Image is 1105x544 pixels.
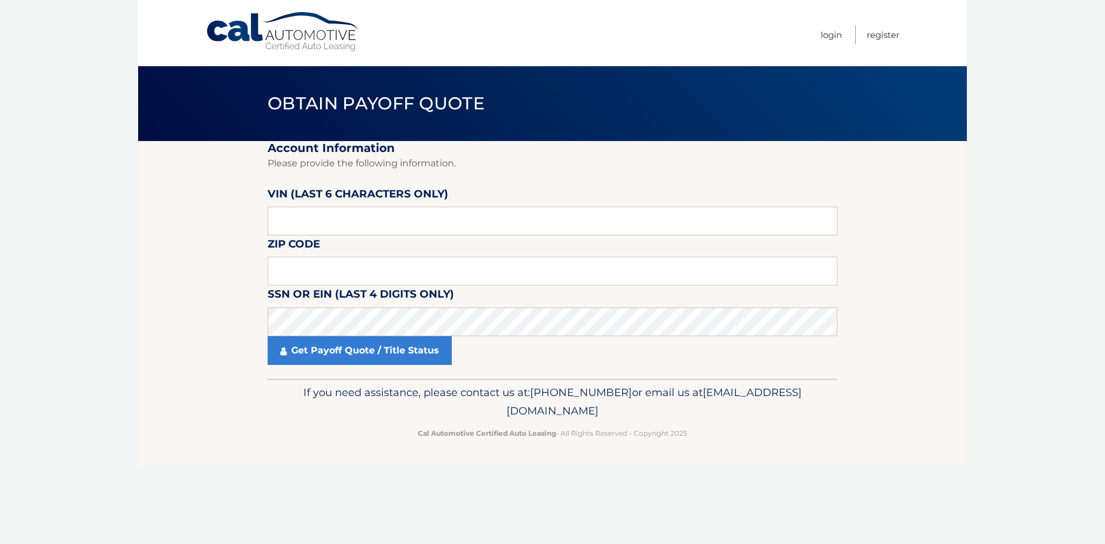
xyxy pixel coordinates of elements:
span: [PHONE_NUMBER] [530,386,632,399]
p: - All Rights Reserved - Copyright 2025 [275,427,830,439]
label: VIN (last 6 characters only) [268,185,448,207]
h2: Account Information [268,141,837,155]
strong: Cal Automotive Certified Auto Leasing [418,429,556,438]
label: SSN or EIN (last 4 digits only) [268,286,454,307]
label: Zip Code [268,235,320,257]
a: Cal Automotive [205,12,361,52]
span: Obtain Payoff Quote [268,93,485,114]
a: Register [867,25,900,44]
a: Get Payoff Quote / Title Status [268,336,452,365]
p: Please provide the following information. [268,155,837,172]
a: Login [821,25,842,44]
p: If you need assistance, please contact us at: or email us at [275,383,830,420]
